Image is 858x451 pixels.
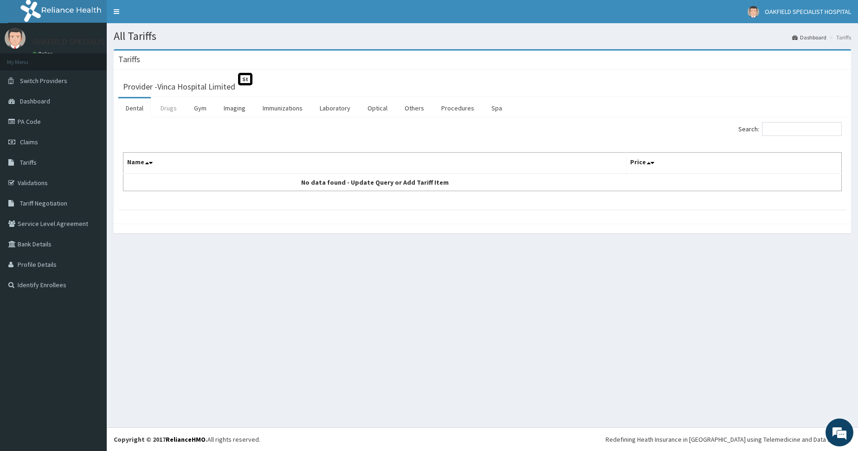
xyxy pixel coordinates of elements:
p: OAKFIELD SPECIALIST HOSPITAL [32,38,148,46]
a: Laboratory [312,98,358,118]
div: Redefining Heath Insurance in [GEOGRAPHIC_DATA] using Telemedicine and Data Science! [606,435,851,444]
a: Immunizations [255,98,310,118]
th: Name [123,153,626,174]
h1: All Tariffs [114,30,851,42]
footer: All rights reserved. [107,427,858,451]
a: Imaging [216,98,253,118]
h3: Tariffs [118,55,140,64]
a: Drugs [153,98,184,118]
label: Search: [738,122,842,136]
li: Tariffs [827,33,851,41]
strong: Copyright © 2017 . [114,435,207,444]
span: Dashboard [20,97,50,105]
a: Dashboard [792,33,826,41]
img: User Image [5,28,26,49]
a: Dental [118,98,151,118]
a: RelianceHMO [166,435,206,444]
a: Spa [484,98,510,118]
a: Procedures [434,98,482,118]
input: Search: [762,122,842,136]
span: OAKFIELD SPECIALIST HOSPITAL [765,7,851,16]
td: No data found - Update Query or Add Tariff Item [123,174,626,191]
span: Switch Providers [20,77,67,85]
a: Others [397,98,432,118]
span: St [238,73,252,85]
th: Price [626,153,841,174]
a: Optical [360,98,395,118]
span: Tariffs [20,158,37,167]
a: Online [32,51,55,57]
img: User Image [748,6,759,18]
span: Tariff Negotiation [20,199,67,207]
a: Gym [187,98,214,118]
span: Claims [20,138,38,146]
h3: Provider - Vinca Hospital Limited [123,83,235,91]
